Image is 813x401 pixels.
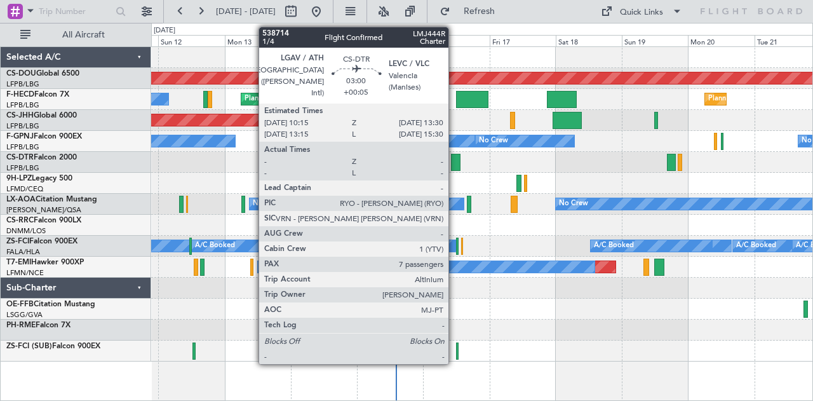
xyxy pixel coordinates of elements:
a: ZS-FCI (SUB)Falcon 900EX [6,343,100,350]
div: A/C Booked [736,236,776,255]
span: ZS-FCI [6,238,29,245]
a: LFPB/LBG [6,142,39,152]
button: All Aircraft [14,25,138,45]
a: LFMD/CEQ [6,184,43,194]
div: No Crew [479,132,508,151]
span: CS-RRC [6,217,34,224]
span: PH-RME [6,322,36,329]
span: CS-DOU [6,70,36,78]
div: A/C Booked [402,236,442,255]
div: Wed 15 [357,35,423,46]
a: CS-JHHGlobal 6000 [6,112,77,119]
span: OE-FFB [6,301,34,308]
div: Quick Links [620,6,663,19]
a: LFPB/LBG [6,100,39,110]
a: F-GPNJFalcon 900EX [6,133,82,140]
div: No Crew Hamburg (Fuhlsbuttel Intl) [253,194,368,214]
a: LFMN/NCE [6,268,44,278]
span: CS-DTR [6,154,34,161]
div: A/C Booked [342,236,382,255]
span: F-HECD [6,91,34,99]
button: Refresh [434,1,510,22]
a: OE-FFBCitation Mustang [6,301,95,308]
div: Fri 17 [490,35,556,46]
input: Trip Number [39,2,112,21]
span: ZS-FCI (SUB) [6,343,52,350]
div: Tue 14 [291,35,357,46]
a: LFPB/LBG [6,163,39,173]
a: LX-AOACitation Mustang [6,196,97,203]
a: CS-DTRFalcon 2000 [6,154,77,161]
span: T7-EMI [6,259,31,266]
div: Sat 18 [556,35,622,46]
div: A/C Booked [594,236,634,255]
a: CS-DOUGlobal 6500 [6,70,79,78]
div: No Crew [559,194,588,214]
a: LFPB/LBG [6,121,39,131]
a: T7-EMIHawker 900XP [6,259,84,266]
a: [PERSON_NAME]/QSA [6,205,81,215]
a: ZS-FCIFalcon 900EX [6,238,77,245]
span: [DATE] - [DATE] [216,6,276,17]
div: Sun 12 [158,35,224,46]
div: Mon 20 [688,35,754,46]
span: LX-AOA [6,196,36,203]
span: All Aircraft [33,31,134,39]
a: 9H-LPZLegacy 500 [6,175,72,182]
a: DNMM/LOS [6,226,46,236]
span: 9H-LPZ [6,175,32,182]
a: PH-RMEFalcon 7X [6,322,71,329]
div: Sun 19 [622,35,688,46]
div: A/C Booked [195,236,235,255]
a: F-HECDFalcon 7X [6,91,69,99]
div: Planned Maint [GEOGRAPHIC_DATA] ([GEOGRAPHIC_DATA]) [245,90,445,109]
div: No Crew [261,257,290,276]
div: A/C Booked [272,236,312,255]
span: CS-JHH [6,112,34,119]
button: Quick Links [595,1,689,22]
div: Thu 16 [423,35,489,46]
a: LFPB/LBG [6,79,39,89]
a: CS-RRCFalcon 900LX [6,217,81,224]
div: No Crew [294,132,323,151]
div: Mon 13 [225,35,291,46]
span: Refresh [453,7,506,16]
span: F-GPNJ [6,133,34,140]
a: LSGG/GVA [6,310,43,320]
div: Unplanned Maint [GEOGRAPHIC_DATA] ([GEOGRAPHIC_DATA]) [399,173,608,193]
div: [DATE] [154,25,175,36]
a: FALA/HLA [6,247,40,257]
